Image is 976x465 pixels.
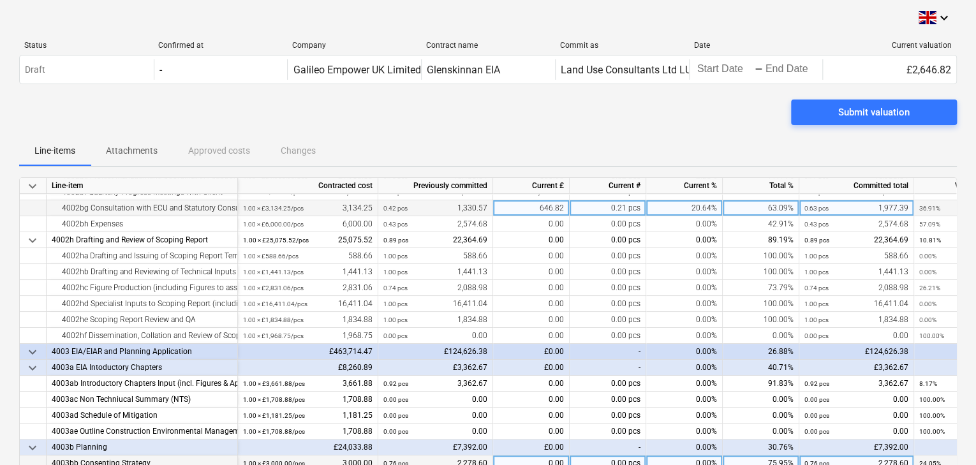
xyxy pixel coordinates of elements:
div: 0.00 [804,328,908,344]
small: 1.00 pcs [804,269,829,276]
div: Confirmed at [158,41,282,50]
div: 0.00 pcs [570,312,646,328]
div: 2,574.68 [804,216,908,232]
div: 4003ac Non Techniucal Summary (NTS) [52,392,232,408]
small: 0.89 pcs [383,237,408,244]
small: 1.00 pcs [804,253,829,260]
div: 0.00 [493,232,570,248]
div: Current # [570,178,646,194]
div: £7,392.00 [799,439,914,455]
small: 1.00 × £2,831.06 / pcs [243,284,304,292]
small: 0.92 pcs [804,380,829,387]
p: Line-items [34,144,75,158]
small: 1.00 pcs [383,300,408,307]
div: 0.00% [646,216,723,232]
small: 1.00 × £1,708.88 / pcs [243,428,305,435]
small: 1.00 pcs [804,300,829,307]
div: 22,364.69 [383,232,487,248]
small: 0.00 pcs [804,428,829,435]
i: keyboard_arrow_down [936,10,952,26]
div: £7,392.00 [378,439,493,455]
div: 4003b Planning [52,439,232,455]
div: - [570,439,646,455]
small: 0.00 pcs [804,332,829,339]
small: 36.91% [919,205,940,212]
div: Glenskinnan EIA [427,64,500,76]
div: 4003ad Schedule of Mitigation [52,408,232,424]
div: 0.00% [646,408,723,424]
small: 100.00% [919,412,945,419]
div: 1,834.88 [383,312,487,328]
div: 2,088.98 [804,280,908,296]
div: 0.00% [646,232,723,248]
small: 1.00 × £3,661.88 / pcs [243,380,305,387]
small: 1.00 × £588.66 / pcs [243,253,299,260]
div: 0.00% [723,408,799,424]
small: 0.43 pcs [383,221,408,228]
div: 0.00 [493,408,570,424]
small: 0.00 pcs [804,412,829,419]
span: keyboard_arrow_down [25,233,40,248]
div: 30.76% [723,439,799,455]
div: 0.00% [646,296,723,312]
div: £0.00 [493,360,570,376]
div: 0.00% [646,248,723,264]
div: 0.00% [646,424,723,439]
div: £2,646.82 [822,59,956,80]
div: 73.79% [723,280,799,296]
div: £8,260.89 [238,360,378,376]
div: 1,834.88 [243,312,373,328]
div: 588.66 [243,248,373,264]
div: 100.00% [723,248,799,264]
div: 100.00% [723,312,799,328]
div: 0.00% [646,264,723,280]
div: £0.00 [493,344,570,360]
div: 40.71% [723,360,799,376]
div: Commit as [560,41,684,50]
div: 63.09% [723,200,799,216]
small: 57.09% [919,221,940,228]
div: 0.00 pcs [570,328,646,344]
div: 4002hc Figure Production (including Figures to assist with Consultation) [52,280,232,296]
small: 0.00% [919,253,936,260]
div: 0.00% [646,392,723,408]
div: 89.19% [723,232,799,248]
div: Galileo Empower UK Limited (previously GGE Scotland Limited) [293,64,577,76]
div: Current £ [493,178,570,194]
div: 1,441.13 [804,264,908,280]
div: 1,834.88 [804,312,908,328]
div: 4003 EIA/EIAR and Planning Application [52,344,232,360]
div: 1,968.75 [243,328,373,344]
div: Previously committed [378,178,493,194]
input: Start Date [695,61,755,78]
div: £0.00 [493,439,570,455]
small: 1.00 × £1,708.88 / pcs [243,396,305,403]
div: 3,362.67 [804,376,908,392]
div: Current valuation [828,41,952,50]
div: 20.64% [646,200,723,216]
small: 1.00 × £1,181.25 / pcs [243,412,305,419]
div: 0.21 pcs [570,200,646,216]
small: 100.00% [919,428,945,435]
div: 4003a EIA Intoductory Chapters [52,360,232,376]
div: 3,362.67 [383,376,487,392]
div: 4002bg Consultation with ECU and Statutory Consultees [52,200,232,216]
div: 0.00 [493,424,570,439]
small: 1.00 × £16,411.04 / pcs [243,300,307,307]
input: End Date [763,61,823,78]
div: £124,626.38 [378,344,493,360]
div: 4002hd Specialist Inputs to Scoping Report (including Consultation) [52,296,232,312]
small: 1.00 × £1,968.75 / pcs [243,332,304,339]
small: 1.00 × £6,000.00 / pcs [243,221,304,228]
div: 0.00% [646,312,723,328]
div: 2,831.06 [243,280,373,296]
div: Company [292,41,416,50]
small: 0.43 pcs [804,221,829,228]
div: 1,181.25 [243,408,373,424]
div: 4002hb Drafting and Reviewing of Technical Inputs [52,264,232,280]
small: 1.00 pcs [383,253,408,260]
div: 0.00 [383,392,487,408]
div: 0.00 [804,392,908,408]
div: 0.00 pcs [570,408,646,424]
span: keyboard_arrow_down [25,440,40,455]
